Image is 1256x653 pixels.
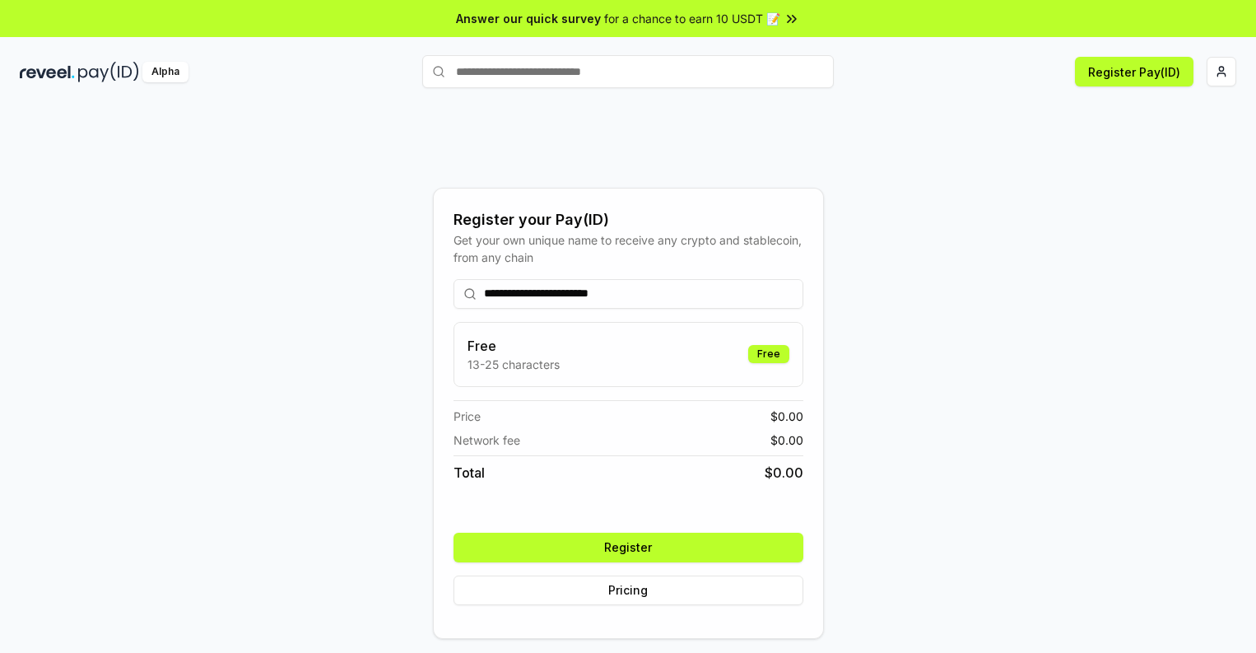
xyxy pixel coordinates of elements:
[454,576,803,605] button: Pricing
[454,408,481,425] span: Price
[468,356,560,373] p: 13-25 characters
[20,62,75,82] img: reveel_dark
[78,62,139,82] img: pay_id
[142,62,188,82] div: Alpha
[456,10,601,27] span: Answer our quick survey
[748,345,789,363] div: Free
[454,431,520,449] span: Network fee
[1075,57,1193,86] button: Register Pay(ID)
[454,533,803,562] button: Register
[454,231,803,266] div: Get your own unique name to receive any crypto and stablecoin, from any chain
[454,208,803,231] div: Register your Pay(ID)
[468,336,560,356] h3: Free
[454,463,485,483] span: Total
[604,10,780,27] span: for a chance to earn 10 USDT 📝
[765,463,803,483] span: $ 0.00
[770,431,803,449] span: $ 0.00
[770,408,803,425] span: $ 0.00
